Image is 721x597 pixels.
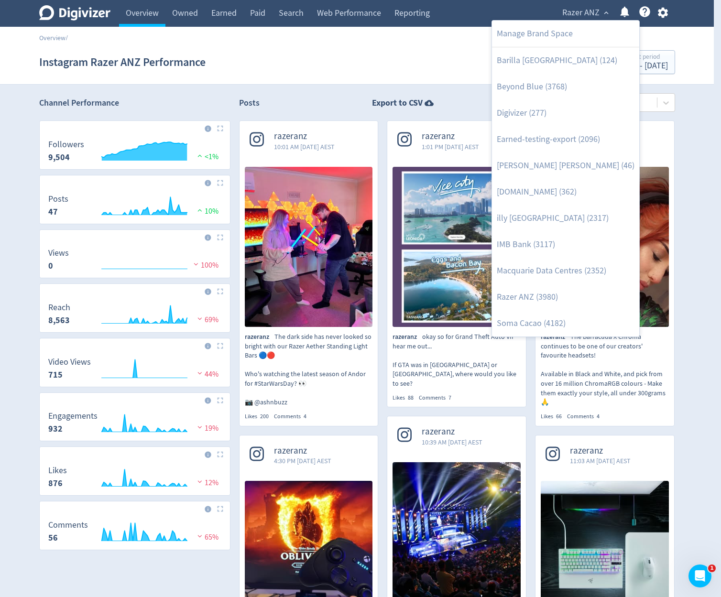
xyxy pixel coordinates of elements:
[492,258,639,284] a: Macquarie Data Centres (2352)
[492,100,639,126] a: Digivizer (277)
[492,231,639,258] a: IMB Bank (3117)
[492,179,639,205] a: [DOMAIN_NAME] (362)
[492,74,639,100] a: Beyond Blue (3768)
[708,564,716,572] span: 1
[492,284,639,310] a: Razer ANZ (3980)
[492,205,639,231] a: illy [GEOGRAPHIC_DATA] (2317)
[688,564,711,587] iframe: Intercom live chat
[492,310,639,336] a: Soma Cacao (4182)
[492,21,639,47] a: Manage Brand Space
[492,152,639,179] a: [PERSON_NAME] [PERSON_NAME] (46)
[492,126,639,152] a: Earned-testing-export (2096)
[492,47,639,74] a: Barilla [GEOGRAPHIC_DATA] (124)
